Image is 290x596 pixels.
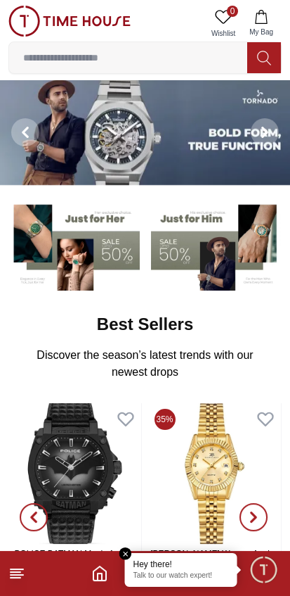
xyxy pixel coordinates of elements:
span: Wishlist [206,28,241,39]
h2: Best Sellers [97,313,193,336]
p: Discover the season’s latest trends with our newest drops [20,347,270,381]
div: Chat Widget [249,554,279,585]
img: Kenneth Scott Women Analog Beige Dial Watch - K22536-GBGC [149,403,282,544]
a: [PERSON_NAME] Women Analog Beige Dial Watch - K22536-GBGC [150,549,279,571]
em: Close tooltip [119,547,132,560]
span: 35% [154,409,176,430]
span: My Bag [244,27,279,37]
img: ... [8,6,131,37]
img: Women's Watches Banner [8,199,140,291]
a: POLICE BATMAN Men's Analog Black Dial Watch - PEWGD0022601 [15,549,135,584]
span: 0 [227,6,238,17]
p: Talk to our watch expert! [133,571,229,581]
a: 0Wishlist [206,6,241,42]
img: POLICE BATMAN Men's Analog Black Dial Watch - PEWGD0022601 [8,403,141,544]
div: Hey there! [133,559,229,570]
img: Men's Watches Banner [151,199,282,291]
button: My Bag [241,6,282,42]
a: Home [91,565,108,582]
